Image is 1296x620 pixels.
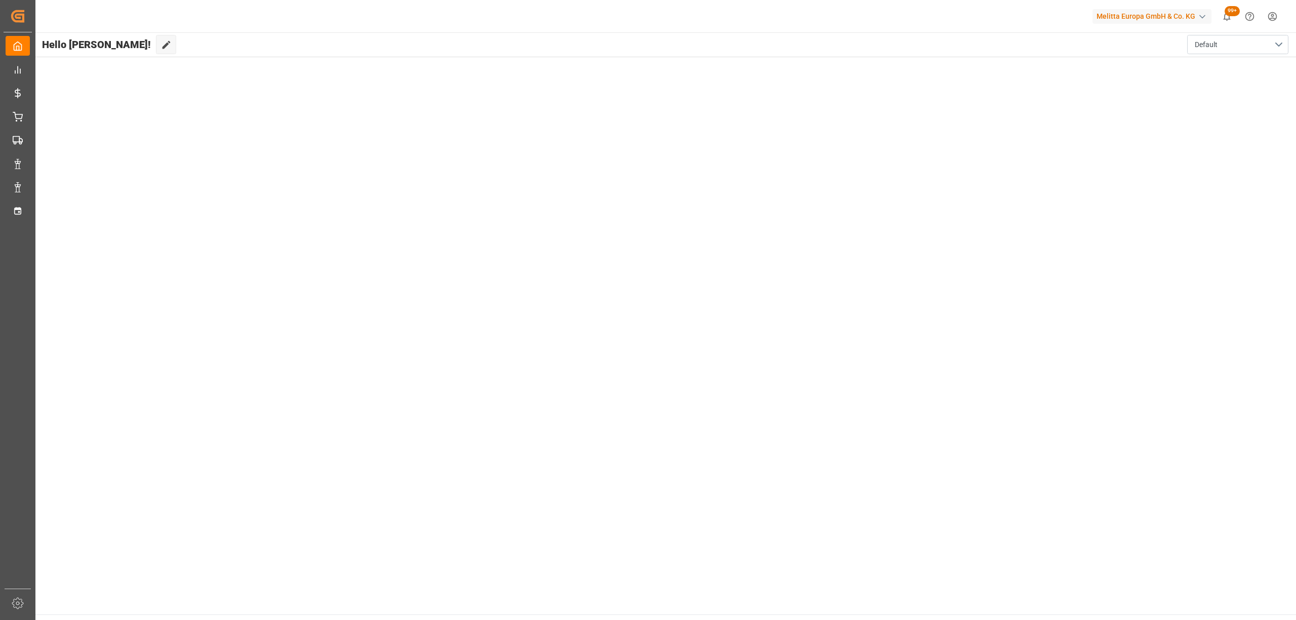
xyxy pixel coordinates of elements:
button: show 100 new notifications [1216,5,1238,28]
div: Melitta Europa GmbH & Co. KG [1092,9,1211,24]
button: open menu [1187,35,1288,54]
span: Hello [PERSON_NAME]! [42,35,151,54]
button: Melitta Europa GmbH & Co. KG [1092,7,1216,26]
span: Default [1195,39,1218,50]
button: Help Center [1238,5,1261,28]
span: 99+ [1225,6,1240,16]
